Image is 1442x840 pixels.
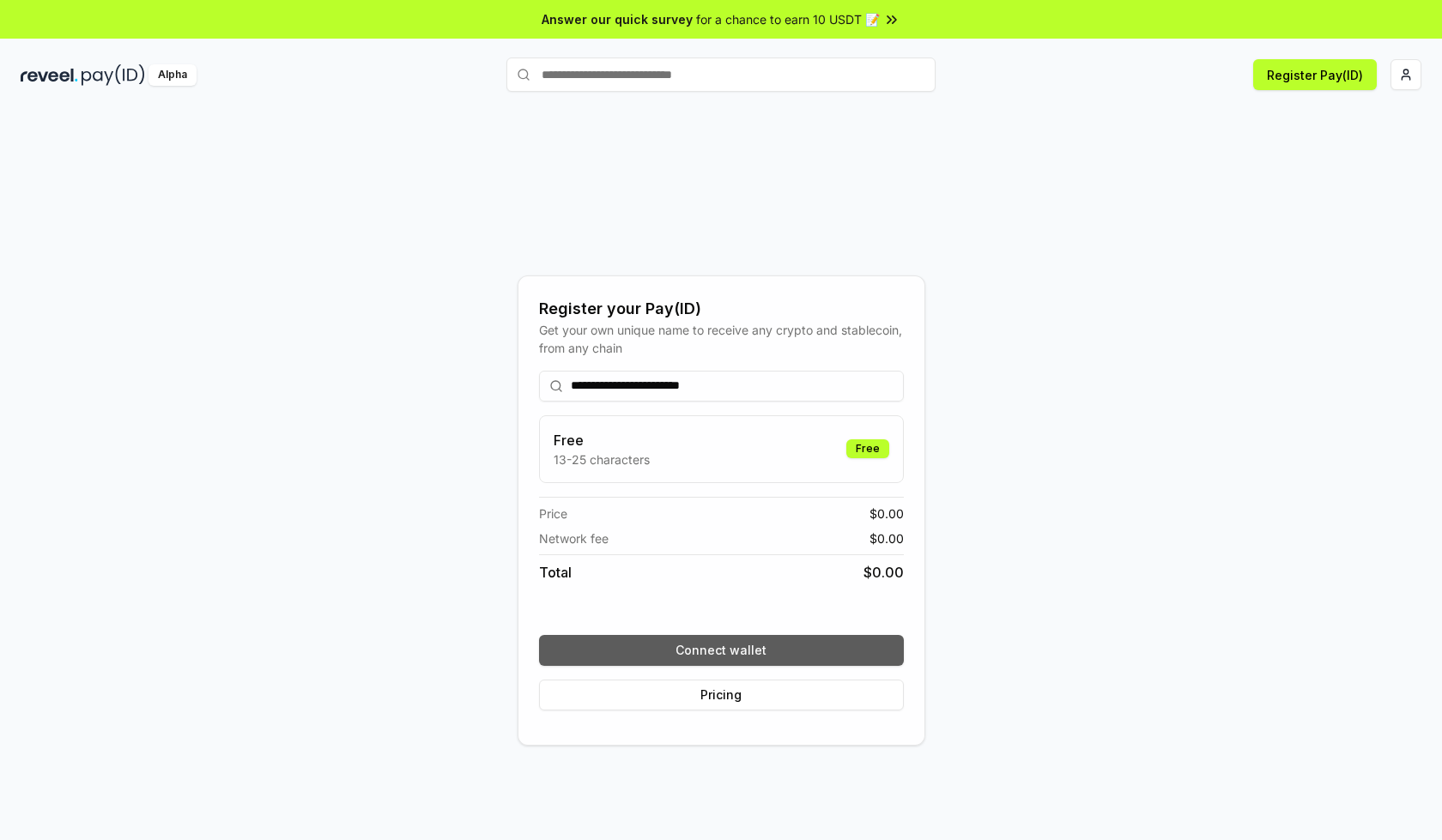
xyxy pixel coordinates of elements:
span: Total [539,562,572,583]
span: $ 0.00 [869,505,904,523]
span: $ 0.00 [863,562,904,583]
button: Pricing [539,680,904,710]
p: 13-25 characters [554,450,650,468]
div: Get your own unique name to receive any crypto and stablecoin, from any chain [539,321,904,357]
div: Alpha [148,64,197,86]
button: Connect wallet [539,635,904,666]
button: Register Pay(ID) [1253,59,1377,90]
span: Answer our quick survey [542,10,693,28]
span: Price [539,505,567,523]
span: for a chance to earn 10 USDT 📝 [696,10,880,28]
div: Free [846,439,889,458]
span: $ 0.00 [869,529,904,547]
span: Network fee [539,529,609,547]
div: Register your Pay(ID) [539,297,904,321]
h3: Free [554,430,650,450]
img: pay_id [82,64,145,86]
img: reveel_dark [21,64,78,86]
